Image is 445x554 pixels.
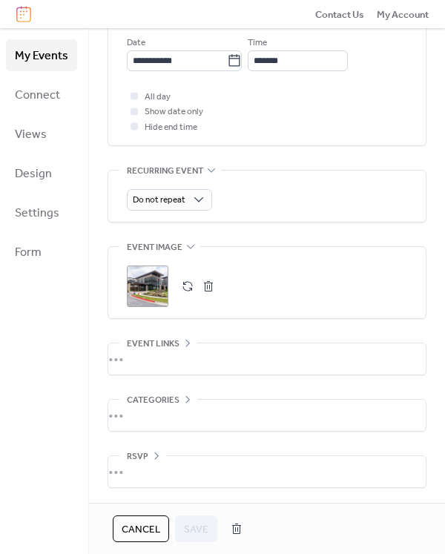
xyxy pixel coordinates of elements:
[122,522,160,537] span: Cancel
[315,7,364,22] a: Contact Us
[145,90,171,105] span: All day
[127,449,148,464] span: RSVP
[133,191,185,208] span: Do not repeat
[15,162,52,185] span: Design
[6,118,77,150] a: Views
[108,456,426,487] div: •••
[108,400,426,431] div: •••
[6,79,77,111] a: Connect
[15,84,60,107] span: Connect
[127,266,168,307] div: ;
[377,7,429,22] a: My Account
[6,197,77,228] a: Settings
[15,44,68,67] span: My Events
[127,240,182,254] span: Event image
[127,336,179,351] span: Event links
[127,36,145,50] span: Date
[113,515,169,542] button: Cancel
[145,105,203,119] span: Show date only
[6,236,77,268] a: Form
[6,157,77,189] a: Design
[16,6,31,22] img: logo
[15,123,47,146] span: Views
[127,164,203,179] span: Recurring event
[145,120,197,135] span: Hide end time
[127,18,165,33] div: End date
[15,202,59,225] span: Settings
[248,36,267,50] span: Time
[108,343,426,375] div: •••
[127,392,179,407] span: Categories
[6,39,77,71] a: My Events
[15,241,42,264] span: Form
